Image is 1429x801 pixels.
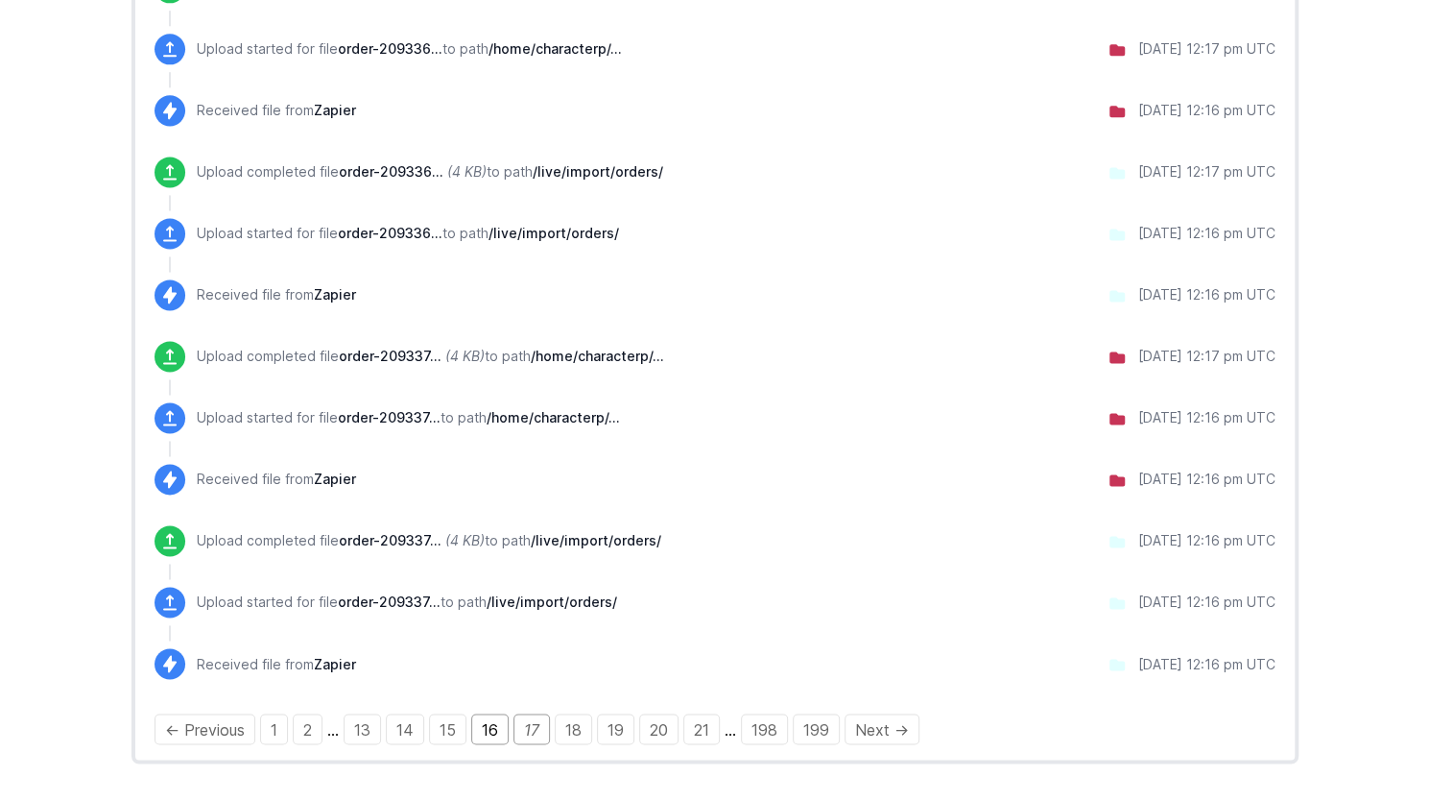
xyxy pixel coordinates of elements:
[741,714,788,744] a: Page 198
[639,714,679,744] a: Page 20
[725,719,736,739] span: …
[1138,101,1275,120] div: [DATE] 12:16 pm UTC
[533,163,663,180] span: /live/import/orders/
[471,714,509,744] a: Page 16
[445,348,485,364] i: (4 KB)
[386,714,424,744] a: Page 14
[344,714,381,744] a: Page 13
[1138,224,1275,243] div: [DATE] 12:16 pm UTC
[197,39,622,59] p: Upload started for file to path
[197,224,619,243] p: Upload started for file to path
[487,409,620,425] span: /home/characterp/public_html/wp-content/uploads/wpallexport/exports/sent/
[845,714,919,744] a: Next page
[260,714,288,744] a: Page 1
[197,654,356,673] p: Received file from
[197,285,356,304] p: Received file from
[429,714,466,744] a: Page 15
[339,532,441,548] span: order-209337-2025-09-03-12.16.02.xml
[1138,408,1275,427] div: [DATE] 12:16 pm UTC
[338,409,441,425] span: order-209337-2025-09-03-12.16.02.xml.sent
[1138,654,1275,673] div: [DATE] 12:16 pm UTC
[197,408,620,427] p: Upload started for file to path
[197,162,663,182] p: Upload completed file to path
[445,532,485,548] i: (4 KB)
[327,719,339,739] span: …
[555,714,592,744] a: Page 18
[1138,347,1275,366] div: [DATE] 12:17 pm UTC
[1138,162,1275,182] div: [DATE] 12:17 pm UTC
[314,102,356,118] span: Zapier
[339,163,443,180] span: order-209336-2025-09-03-12.15.43.xml
[197,593,617,612] p: Upload started for file to path
[531,532,661,548] span: /live/import/orders/
[293,714,322,744] a: Page 2
[155,717,1275,740] div: Pagination
[487,594,617,610] span: /live/import/orders/
[513,714,550,744] em: Page 17
[683,714,720,744] a: Page 21
[197,347,664,366] p: Upload completed file to path
[197,531,661,550] p: Upload completed file to path
[1138,39,1275,59] div: [DATE] 12:17 pm UTC
[597,714,634,744] a: Page 19
[1138,593,1275,612] div: [DATE] 12:16 pm UTC
[314,471,356,487] span: Zapier
[339,348,441,364] span: order-209337-2025-09-03-12.16.02.xml.sent
[338,594,441,610] span: order-209337-2025-09-03-12.16.02.xml
[338,225,442,241] span: order-209336-2025-09-03-12.15.43.xml
[197,101,356,120] p: Received file from
[338,40,442,57] span: order-209336-2025-09-03-12.15.43.xml.sent
[1138,531,1275,550] div: [DATE] 12:16 pm UTC
[531,348,664,364] span: /home/characterp/public_html/wp-content/uploads/wpallexport/exports/sent/
[197,470,356,489] p: Received file from
[1138,285,1275,304] div: [DATE] 12:16 pm UTC
[314,655,356,671] span: Zapier
[793,714,840,744] a: Page 199
[488,40,622,57] span: /home/characterp/public_html/wp-content/uploads/wpallexport/exports/sent/
[1138,470,1275,489] div: [DATE] 12:16 pm UTC
[447,163,487,180] i: (4 KB)
[314,286,356,303] span: Zapier
[155,714,255,744] a: Previous page
[488,225,619,241] span: /live/import/orders/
